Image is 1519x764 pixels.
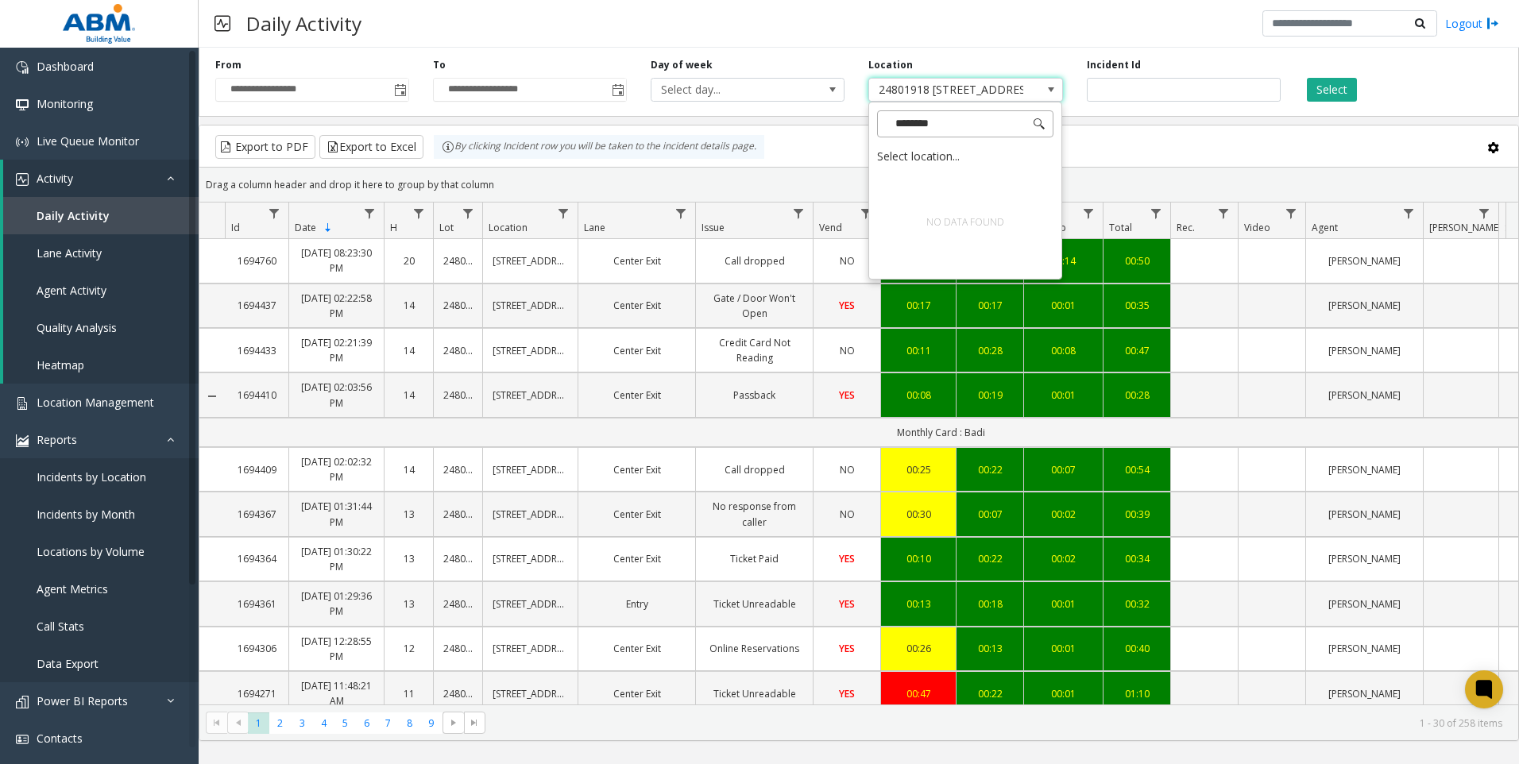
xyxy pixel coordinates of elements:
[264,203,285,224] a: Id Filter Menu
[299,291,374,321] a: [DATE] 02:22:58 PM
[1109,221,1132,234] span: Total
[705,253,803,268] a: Call dropped
[390,221,397,234] span: H
[1429,221,1502,234] span: [PERSON_NAME]
[292,712,313,734] span: Page 3
[966,462,1014,477] div: 00:22
[1113,462,1161,477] div: 00:54
[37,544,145,559] span: Locations by Volume
[37,619,84,634] span: Call Stats
[299,245,374,276] a: [DATE] 08:23:30 PM
[553,203,574,224] a: Location Filter Menu
[394,551,423,566] a: 13
[1113,507,1161,522] div: 00:39
[394,507,423,522] a: 13
[394,298,423,313] a: 14
[966,686,1014,701] div: 00:22
[1078,203,1100,224] a: Wrapup Filter Menu
[394,686,423,701] a: 11
[1316,298,1413,313] a: [PERSON_NAME]
[1034,253,1093,268] a: 00:14
[234,462,279,477] a: 1694409
[1316,343,1413,358] a: [PERSON_NAME]
[891,462,946,477] div: 00:25
[869,79,1023,101] span: 24801918 [STREET_ADDRESS]
[359,203,381,224] a: Date Filter Menu
[588,388,686,403] a: Center Exit
[891,686,946,701] div: 00:47
[840,344,855,357] span: NO
[394,462,423,477] a: 14
[891,343,946,358] a: 00:11
[823,343,871,358] a: NO
[1113,551,1161,566] a: 00:34
[1113,298,1161,313] a: 00:35
[1316,462,1413,477] a: [PERSON_NAME]
[823,462,871,477] a: NO
[493,388,568,403] a: [STREET_ADDRESS]
[442,141,454,153] img: infoIcon.svg
[489,221,528,234] span: Location
[234,551,279,566] a: 1694364
[1034,343,1093,358] a: 00:08
[588,253,686,268] a: Center Exit
[37,432,77,447] span: Reports
[1034,641,1093,656] a: 00:01
[234,596,279,612] a: 1694361
[299,634,374,664] a: [DATE] 12:28:55 PM
[1113,343,1161,358] a: 00:47
[1281,203,1302,224] a: Video Filter Menu
[1316,388,1413,403] a: [PERSON_NAME]
[299,588,374,619] a: [DATE] 01:29:36 PM
[966,343,1014,358] a: 00:28
[234,686,279,701] a: 1694271
[823,596,871,612] a: YES
[1316,641,1413,656] a: [PERSON_NAME]
[1445,15,1499,32] a: Logout
[439,221,454,234] span: Lot
[1213,203,1235,224] a: Rec. Filter Menu
[1146,203,1167,224] a: Total Filter Menu
[299,454,374,484] a: [DATE] 02:02:32 PM
[37,357,84,372] span: Heatmap
[299,335,374,365] a: [DATE] 02:21:39 PM
[458,203,479,224] a: Lot Filter Menu
[447,716,460,729] span: Go to the next page
[823,388,871,403] a: YES
[1113,253,1161,268] a: 00:50
[16,696,29,708] img: 'icon'
[839,552,855,565] span: YES
[493,507,568,522] a: [STREET_ADDRESS]
[1034,596,1093,612] a: 00:01
[199,203,1518,704] div: Data table
[3,309,199,346] a: Quality Analysis
[891,641,946,656] div: 00:26
[1307,78,1357,102] button: Select
[269,712,291,734] span: Page 2
[493,551,568,566] a: [STREET_ADDRESS]
[234,298,279,313] a: 1694437
[1486,15,1499,32] img: logout
[493,686,568,701] a: [STREET_ADDRESS]
[1113,388,1161,403] div: 00:28
[891,596,946,612] div: 00:13
[588,462,686,477] a: Center Exit
[966,641,1014,656] div: 00:13
[16,61,29,74] img: 'icon'
[705,596,803,612] a: Ticket Unreadable
[16,397,29,410] img: 'icon'
[891,507,946,522] a: 00:30
[705,551,803,566] a: Ticket Paid
[394,253,423,268] a: 20
[868,78,1062,102] span: NO DATA FOUND
[299,380,374,410] a: [DATE] 02:03:56 PM
[651,58,713,72] label: Day of week
[1244,221,1270,234] span: Video
[493,343,568,358] a: [STREET_ADDRESS]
